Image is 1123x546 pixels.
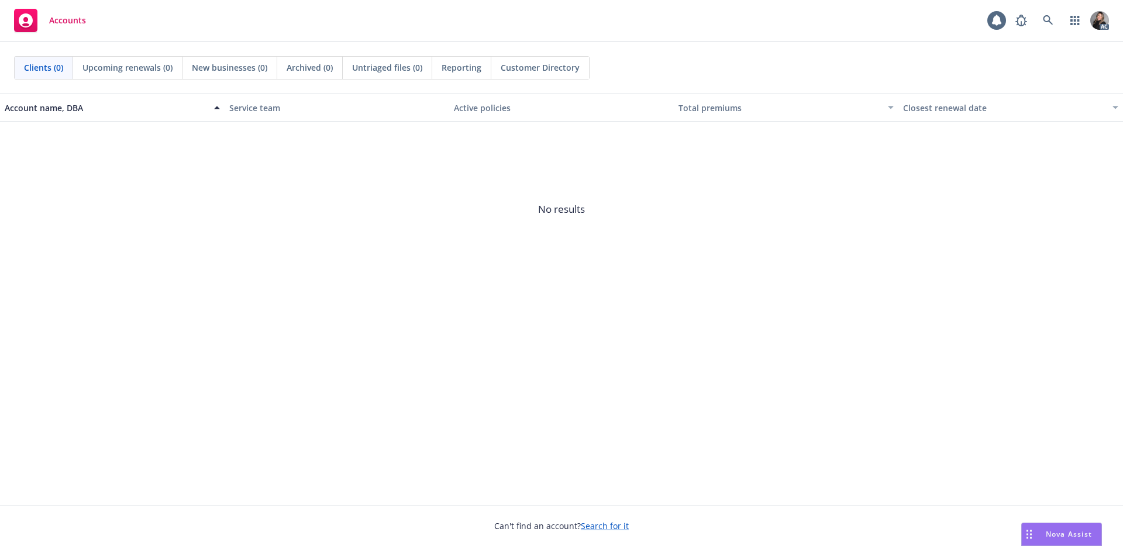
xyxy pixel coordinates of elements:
div: Drag to move [1022,523,1036,545]
span: New businesses (0) [192,61,267,74]
span: Archived (0) [287,61,333,74]
div: Closest renewal date [903,102,1105,114]
button: Service team [225,94,449,122]
button: Active policies [449,94,674,122]
span: Accounts [49,16,86,25]
a: Search [1036,9,1060,32]
button: Nova Assist [1021,523,1102,546]
span: Nova Assist [1046,529,1092,539]
span: Customer Directory [501,61,580,74]
div: Account name, DBA [5,102,207,114]
a: Accounts [9,4,91,37]
img: photo [1090,11,1109,30]
a: Switch app [1063,9,1087,32]
span: Untriaged files (0) [352,61,422,74]
div: Active policies [454,102,669,114]
span: Reporting [442,61,481,74]
span: Clients (0) [24,61,63,74]
button: Total premiums [674,94,898,122]
a: Report a Bug [1010,9,1033,32]
div: Service team [229,102,445,114]
div: Total premiums [678,102,881,114]
span: Upcoming renewals (0) [82,61,173,74]
button: Closest renewal date [898,94,1123,122]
